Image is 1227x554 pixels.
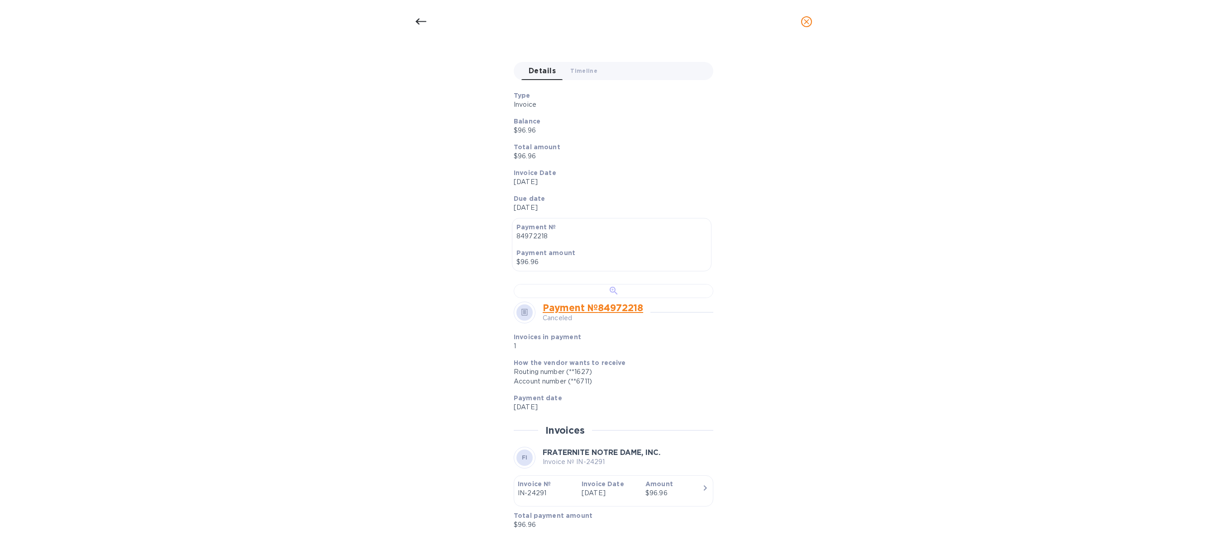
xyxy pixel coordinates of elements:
p: [DATE] [514,402,706,412]
b: Due date [514,195,545,202]
b: Balance [514,118,540,125]
b: Total payment amount [514,512,592,519]
p: Invoice № IN-24291 [543,457,660,467]
div: Routing number (**1627) [514,367,706,377]
p: 84972218 [516,232,707,241]
p: [DATE] [582,488,638,498]
p: 1 [514,341,642,351]
b: FRATERNITE NOTRE DAME, INC. [543,448,660,457]
span: Details [529,65,556,77]
p: Invoice [514,100,706,109]
p: $96.96 [514,152,706,161]
b: Payment date [514,394,562,402]
b: How the vendor wants to receive [514,359,626,366]
div: $96.96 [645,488,702,498]
p: $96.96 [514,520,706,530]
h2: Invoices [545,425,585,436]
p: Canceled [543,313,643,323]
b: Payment № [516,223,556,231]
b: Payment amount [516,249,575,256]
p: $96.96 [514,126,706,135]
b: Amount [645,480,673,488]
p: $96.96 [516,257,707,267]
span: Timeline [570,66,597,76]
p: [DATE] [514,203,706,213]
b: Invoice Date [514,169,556,176]
b: FI [522,454,528,461]
button: close [796,11,817,33]
b: Type [514,92,530,99]
button: Invoice №IN-24291Invoice Date[DATE]Amount$96.96 [514,475,713,507]
p: [DATE] [514,177,706,187]
b: Invoice Date [582,480,624,488]
b: Total amount [514,143,560,151]
b: Invoice № [518,480,551,488]
b: Invoices in payment [514,333,581,341]
div: Account number (**6711) [514,377,706,386]
a: Payment № 84972218 [543,302,643,313]
p: IN-24291 [518,488,574,498]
